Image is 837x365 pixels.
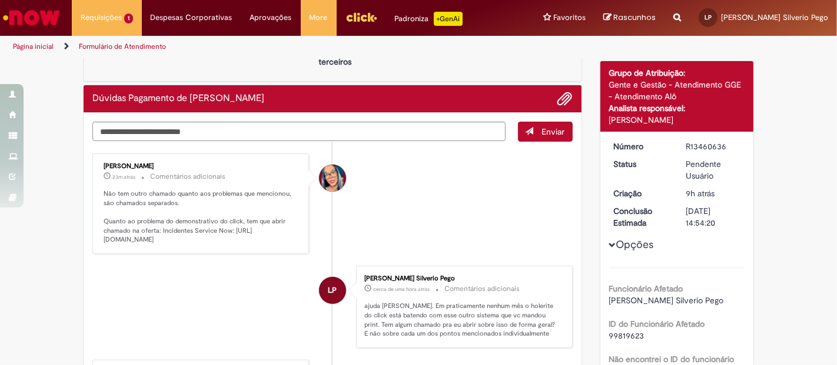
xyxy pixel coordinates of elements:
[605,205,677,229] dt: Conclusão Estimada
[605,140,677,152] dt: Número
[721,12,828,22] span: [PERSON_NAME] Silverio Pego
[705,14,712,21] span: LP
[328,276,337,304] span: LP
[319,165,346,192] div: Maira Priscila Da Silva Arnaldo
[92,122,506,141] textarea: Digite sua mensagem aqui...
[373,286,430,293] time: 29/08/2025 15:51:23
[444,284,520,294] small: Comentários adicionais
[603,12,656,24] a: Rascunhos
[104,189,300,245] p: Não tem outro chamado quanto aos problemas que mencionou, são chamados separados. Quanto ao probl...
[609,295,724,306] span: [PERSON_NAME] Silverio Pego
[609,354,735,364] b: Não encontrei o ID do funcionário
[112,173,135,180] span: 23m atrás
[79,42,166,51] a: Formulário de Atendimento
[1,6,62,29] img: ServiceNow
[346,8,377,26] img: click_logo_yellow_360x200.png
[609,102,745,114] div: Analista responsável:
[609,330,645,341] span: 99819623
[13,42,54,51] a: Página inicial
[434,12,463,26] p: +GenAi
[373,286,430,293] span: cerca de uma hora atrás
[557,91,573,106] button: Adicionar anexos
[364,275,560,282] div: [PERSON_NAME] Silverio Pego
[609,319,705,329] b: ID do Funcionário Afetado
[686,187,740,199] div: 29/08/2025 07:58:09
[609,114,745,126] div: [PERSON_NAME]
[609,67,745,79] div: Grupo de Atribuição:
[686,140,740,152] div: R13460636
[686,188,715,199] span: 9h atrás
[609,283,683,294] b: Funcionário Afetado
[250,12,292,24] span: Aprovações
[613,12,656,23] span: Rascunhos
[395,12,463,26] div: Padroniza
[518,122,573,142] button: Enviar
[542,126,565,137] span: Enviar
[605,187,677,199] dt: Criação
[9,36,549,58] ul: Trilhas de página
[151,12,232,24] span: Despesas Corporativas
[605,158,677,170] dt: Status
[124,14,133,24] span: 1
[81,12,122,24] span: Requisições
[104,163,300,170] div: [PERSON_NAME]
[310,12,328,24] span: More
[92,93,264,104] h2: Dúvidas Pagamento de Salário Histórico de tíquete
[112,173,135,180] time: 29/08/2025 16:24:03
[686,205,740,229] div: [DATE] 14:54:20
[150,172,225,182] small: Comentários adicionais
[553,12,586,24] span: Favoritos
[686,188,715,199] time: 29/08/2025 07:58:09
[319,277,346,304] div: Lucas Americo Silverio Pego
[364,302,560,339] p: ajuda [PERSON_NAME]. Em praticamente nenhum mês o holerite do click está batendo com esse outro s...
[609,79,745,102] div: Gente e Gestão - Atendimento GGE - Atendimento Alô
[686,158,740,182] div: Pendente Usuário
